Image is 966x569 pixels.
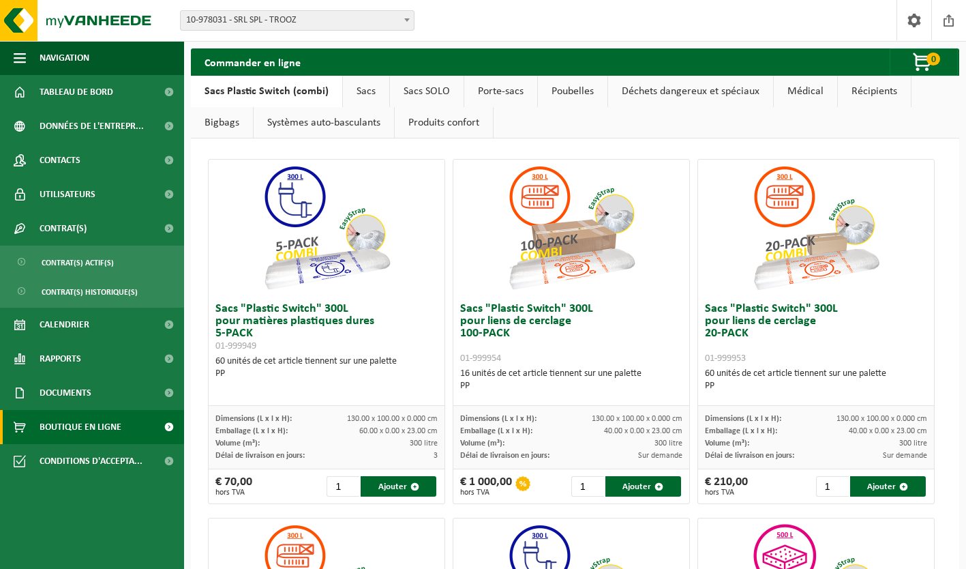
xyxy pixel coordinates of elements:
[215,303,438,352] h3: Sacs "Plastic Switch" 300L pour matières plastiques dures 5-PACK
[395,107,493,138] a: Produits confort
[460,415,537,423] span: Dimensions (L x l x H):
[40,41,89,75] span: Navigation
[605,476,681,497] button: Ajouter
[705,439,749,448] span: Volume (m³):
[181,11,414,30] span: 10-978031 - SRL SPL - TROOZ
[460,353,501,364] span: 01-999954
[40,410,121,444] span: Boutique en ligne
[926,53,940,65] span: 0
[40,177,95,211] span: Utilisateurs
[836,415,927,423] span: 130.00 x 100.00 x 0.000 cm
[890,48,958,76] button: 0
[705,488,748,497] span: hors TVA
[460,476,512,497] div: € 1 000,00
[215,452,305,460] span: Délai de livraison en jours:
[215,488,252,497] span: hors TVA
[460,439,504,448] span: Volume (m³):
[347,415,438,423] span: 130.00 x 100.00 x 0.000 cm
[215,439,260,448] span: Volume (m³):
[410,439,438,448] span: 300 litre
[460,380,682,392] div: PP
[40,143,80,177] span: Contacts
[705,380,927,392] div: PP
[40,109,144,143] span: Données de l'entrepr...
[3,249,181,275] a: Contrat(s) actif(s)
[460,368,682,392] div: 16 unités de cet article tiennent sur une palette
[850,476,926,497] button: Ajouter
[460,427,532,435] span: Emballage (L x l x H):
[343,76,389,107] a: Sacs
[42,250,114,276] span: Contrat(s) actif(s)
[191,48,314,75] h2: Commander en ligne
[215,368,438,380] div: PP
[638,452,682,460] span: Sur demande
[705,452,794,460] span: Délai de livraison en jours:
[258,160,395,296] img: 01-999949
[434,452,438,460] span: 3
[849,427,927,435] span: 40.00 x 0.00 x 23.00 cm
[654,439,682,448] span: 300 litre
[40,376,91,410] span: Documents
[215,415,292,423] span: Dimensions (L x l x H):
[215,427,288,435] span: Emballage (L x l x H):
[40,308,89,342] span: Calendrier
[180,10,414,31] span: 10-978031 - SRL SPL - TROOZ
[40,342,81,376] span: Rapports
[899,439,927,448] span: 300 litre
[705,476,748,497] div: € 210,00
[359,427,438,435] span: 60.00 x 0.00 x 23.00 cm
[390,76,464,107] a: Sacs SOLO
[838,76,911,107] a: Récipients
[40,75,113,109] span: Tableau de bord
[42,279,138,305] span: Contrat(s) historique(s)
[191,107,253,138] a: Bigbags
[604,427,682,435] span: 40.00 x 0.00 x 23.00 cm
[503,160,639,296] img: 01-999954
[705,303,927,364] h3: Sacs "Plastic Switch" 300L pour liens de cerclage 20-PACK
[460,303,682,364] h3: Sacs "Plastic Switch" 300L pour liens de cerclage 100-PACK
[215,341,256,351] span: 01-999949
[538,76,607,107] a: Poubelles
[705,353,746,364] span: 01-999953
[705,427,777,435] span: Emballage (L x l x H):
[816,476,849,497] input: 1
[571,476,604,497] input: 1
[705,415,781,423] span: Dimensions (L x l x H):
[361,476,436,497] button: Ajouter
[774,76,837,107] a: Médical
[460,488,512,497] span: hors TVA
[464,76,537,107] a: Porte-sacs
[40,211,87,246] span: Contrat(s)
[327,476,359,497] input: 1
[215,476,252,497] div: € 70,00
[254,107,394,138] a: Systèmes auto-basculants
[40,444,142,478] span: Conditions d'accepta...
[883,452,927,460] span: Sur demande
[215,355,438,380] div: 60 unités de cet article tiennent sur une palette
[460,452,549,460] span: Délai de livraison en jours:
[705,368,927,392] div: 60 unités de cet article tiennent sur une palette
[592,415,682,423] span: 130.00 x 100.00 x 0.000 cm
[748,160,884,296] img: 01-999953
[191,76,342,107] a: Sacs Plastic Switch (combi)
[608,76,773,107] a: Déchets dangereux et spéciaux
[3,278,181,304] a: Contrat(s) historique(s)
